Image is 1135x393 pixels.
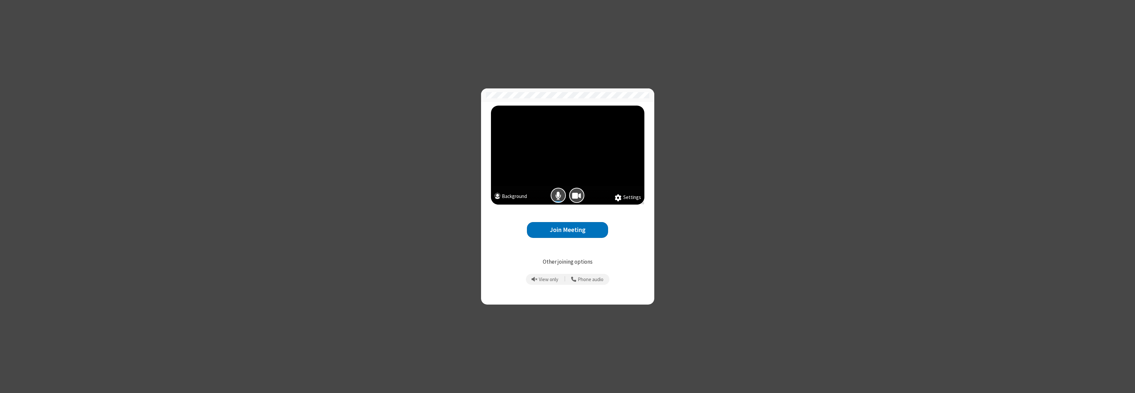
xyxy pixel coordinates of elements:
button: Background [494,193,527,202]
span: | [564,275,566,284]
button: Mic is on [551,188,566,203]
button: Settings [615,194,641,202]
span: Phone audio [578,277,603,282]
span: View only [539,277,558,282]
button: Camera is on [569,188,584,203]
button: Prevent echo when there is already an active mic and speaker in the room. [529,274,561,285]
p: Other joining options [491,258,644,266]
button: Join Meeting [527,222,608,238]
button: Use your phone for mic and speaker while you view the meeting on this device. [569,274,606,285]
